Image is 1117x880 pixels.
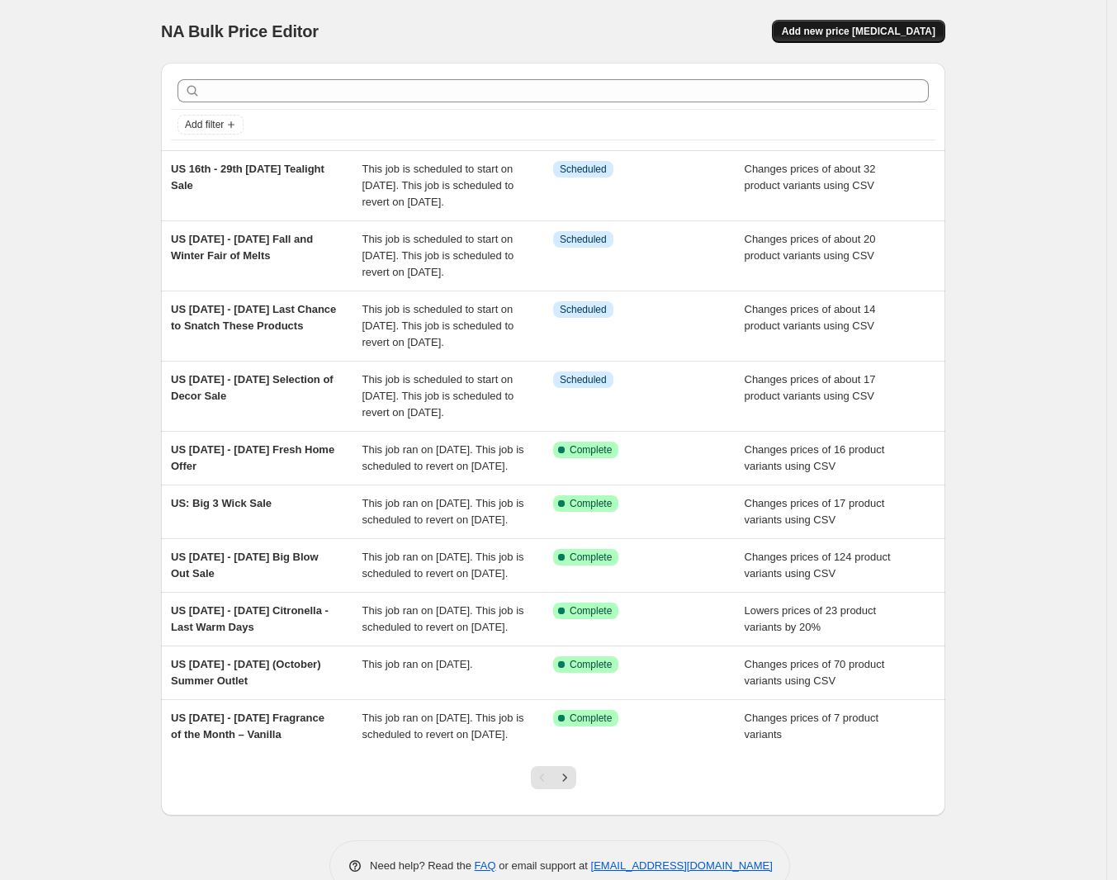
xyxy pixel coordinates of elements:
[362,551,524,580] span: This job ran on [DATE]. This job is scheduled to revert on [DATE].
[171,604,329,633] span: US [DATE] - [DATE] Citronella - Last Warm Days
[570,443,612,457] span: Complete
[745,303,876,332] span: Changes prices of about 14 product variants using CSV
[772,20,945,43] button: Add new price [MEDICAL_DATA]
[745,373,876,402] span: Changes prices of about 17 product variants using CSV
[185,118,224,131] span: Add filter
[362,497,524,526] span: This job ran on [DATE]. This job is scheduled to revert on [DATE].
[161,22,319,40] span: NA Bulk Price Editor
[745,604,877,633] span: Lowers prices of 23 product variants by 20%
[745,658,885,687] span: Changes prices of 70 product variants using CSV
[171,233,313,262] span: US [DATE] - [DATE] Fall and Winter Fair of Melts
[782,25,935,38] span: Add new price [MEDICAL_DATA]
[362,233,514,278] span: This job is scheduled to start on [DATE]. This job is scheduled to revert on [DATE].
[362,712,524,740] span: This job ran on [DATE]. This job is scheduled to revert on [DATE].
[570,551,612,564] span: Complete
[745,163,876,192] span: Changes prices of about 32 product variants using CSV
[553,766,576,789] button: Next
[362,303,514,348] span: This job is scheduled to start on [DATE]. This job is scheduled to revert on [DATE].
[570,497,612,510] span: Complete
[591,859,773,872] a: [EMAIL_ADDRESS][DOMAIN_NAME]
[496,859,591,872] span: or email support at
[560,163,607,176] span: Scheduled
[560,373,607,386] span: Scheduled
[745,551,891,580] span: Changes prices of 124 product variants using CSV
[745,233,876,262] span: Changes prices of about 20 product variants using CSV
[171,443,334,472] span: US [DATE] - [DATE] Fresh Home Offer
[171,497,272,509] span: US: Big 3 Wick Sale
[560,303,607,316] span: Scheduled
[171,373,334,402] span: US [DATE] - [DATE] Selection of Decor Sale
[745,712,879,740] span: Changes prices of 7 product variants
[362,604,524,633] span: This job ran on [DATE]. This job is scheduled to revert on [DATE].
[171,163,324,192] span: US 16th - 29th [DATE] Tealight Sale
[171,303,336,332] span: US [DATE] - [DATE] Last Chance to Snatch These Products
[171,712,324,740] span: US [DATE] - [DATE] Fragrance of the Month – Vanilla
[531,766,576,789] nav: Pagination
[362,373,514,419] span: This job is scheduled to start on [DATE]. This job is scheduled to revert on [DATE].
[171,658,321,687] span: US [DATE] - [DATE] (October) Summer Outlet
[745,497,885,526] span: Changes prices of 17 product variants using CSV
[362,163,514,208] span: This job is scheduled to start on [DATE]. This job is scheduled to revert on [DATE].
[570,604,612,617] span: Complete
[362,658,473,670] span: This job ran on [DATE].
[171,551,319,580] span: US [DATE] - [DATE] Big Blow Out Sale
[370,859,475,872] span: Need help? Read the
[570,712,612,725] span: Complete
[475,859,496,872] a: FAQ
[745,443,885,472] span: Changes prices of 16 product variants using CSV
[177,115,244,135] button: Add filter
[570,658,612,671] span: Complete
[560,233,607,246] span: Scheduled
[362,443,524,472] span: This job ran on [DATE]. This job is scheduled to revert on [DATE].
